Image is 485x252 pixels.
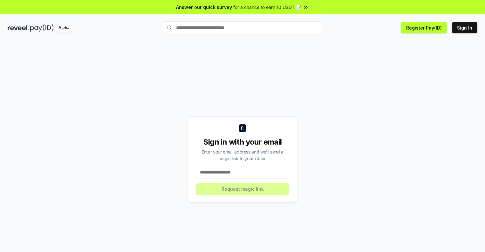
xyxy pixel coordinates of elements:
button: Sign In [452,22,477,33]
img: logo_small [239,124,246,132]
div: Alpha [55,24,73,32]
img: reveel_dark [8,24,29,32]
img: pay_id [30,24,54,32]
div: Sign in with your email [196,137,289,147]
button: Register Pay(ID) [401,22,447,33]
span: Answer our quick survey [176,4,232,10]
div: Enter your email address and we’ll send a magic link to your inbox. [196,148,289,162]
span: for a chance to earn 10 USDT 📝 [233,4,301,10]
